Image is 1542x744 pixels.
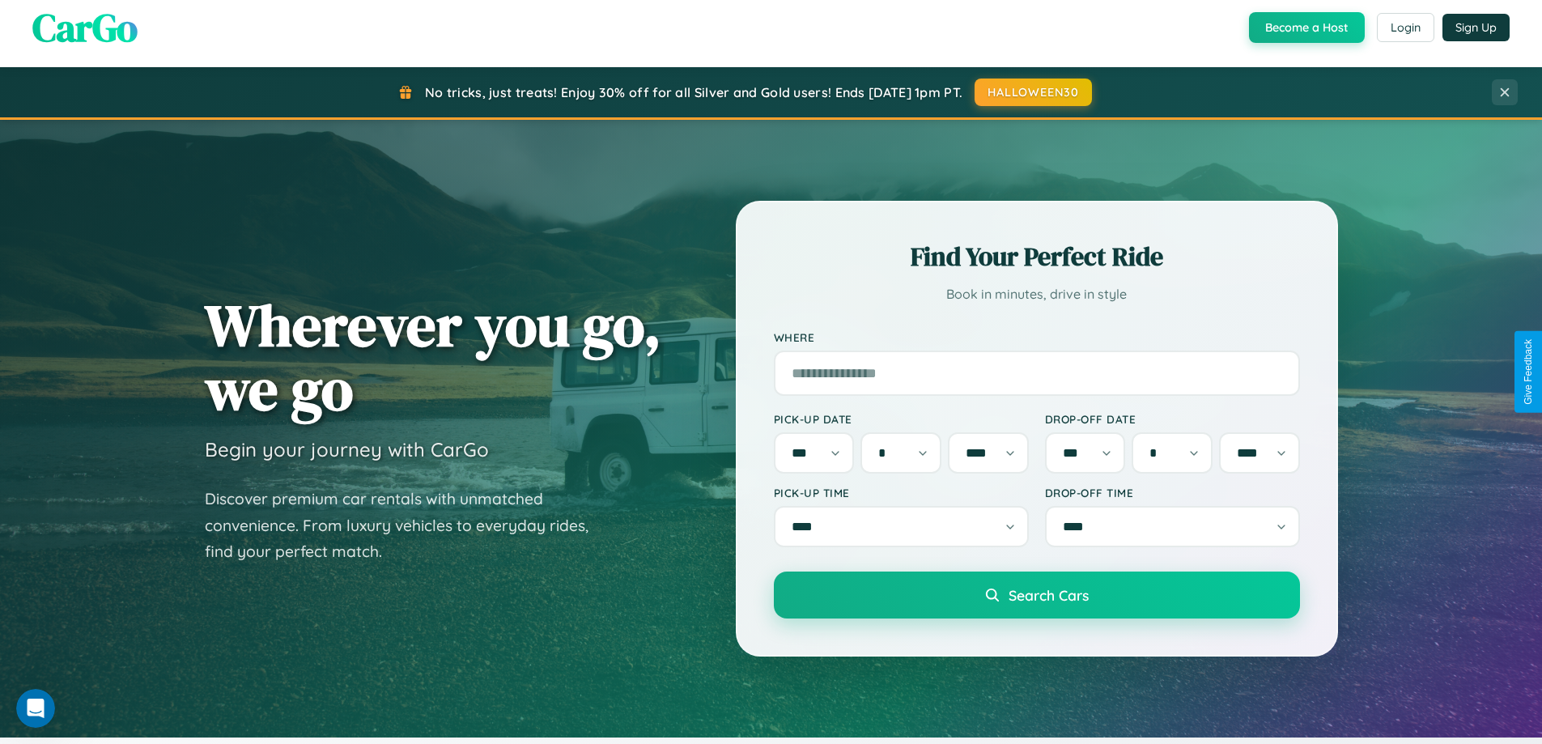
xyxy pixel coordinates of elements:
h2: Find Your Perfect Ride [774,239,1300,274]
label: Drop-off Date [1045,412,1300,426]
iframe: Intercom live chat [16,689,55,728]
span: No tricks, just treats! Enjoy 30% off for all Silver and Gold users! Ends [DATE] 1pm PT. [425,84,962,100]
button: Search Cars [774,572,1300,619]
h3: Begin your journey with CarGo [205,437,489,461]
button: HALLOWEEN30 [975,79,1092,106]
label: Pick-up Time [774,486,1029,500]
p: Book in minutes, drive in style [774,283,1300,306]
label: Drop-off Time [1045,486,1300,500]
p: Discover premium car rentals with unmatched convenience. From luxury vehicles to everyday rides, ... [205,486,610,565]
div: Give Feedback [1523,339,1534,405]
label: Where [774,330,1300,344]
button: Sign Up [1442,14,1510,41]
span: Search Cars [1009,586,1089,604]
button: Login [1377,13,1434,42]
h1: Wherever you go, we go [205,293,661,421]
label: Pick-up Date [774,412,1029,426]
span: CarGo [32,1,138,54]
button: Become a Host [1249,12,1365,43]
